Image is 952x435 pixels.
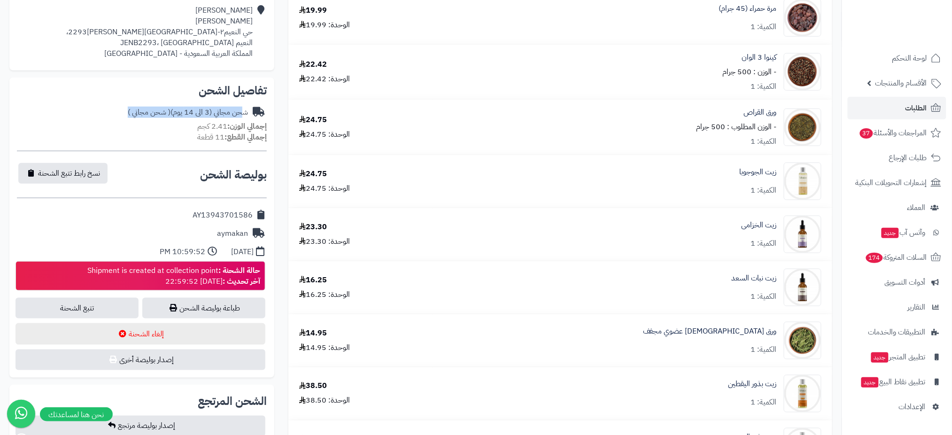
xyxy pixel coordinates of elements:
[784,322,821,359] img: 1742032893-Dandelion%20Organic%20JPEG-90x90.jpg
[860,375,926,388] span: تطبيق نقاط البيع
[870,350,926,364] span: تطبيق المتجر
[751,185,777,196] div: الكمية: 1
[848,371,946,393] a: تطبيق نقاط البيعجديد
[223,276,260,287] strong: آخر تحديث :
[299,20,350,31] div: الوحدة: 19.99
[198,396,267,407] h2: الشحن المرتجع
[193,210,253,221] div: AY13943701586
[859,126,927,140] span: المراجعات والأسئلة
[892,52,927,65] span: لوحة التحكم
[848,346,946,368] a: تطبيق المتجرجديد
[868,326,926,339] span: التطبيقات والخدمات
[299,183,350,194] div: الوحدة: 24.75
[885,276,926,289] span: أدوات التسويق
[871,352,889,363] span: جديد
[848,196,946,219] a: العملاء
[848,122,946,144] a: المراجعات والأسئلة37
[299,5,327,16] div: 19.99
[200,169,267,180] h2: بوليصة الشحن
[784,109,821,146] img: 1693553650-Nettle%20Leaves-90x90.jpg
[299,342,350,353] div: الوحدة: 14.95
[66,5,253,59] div: [PERSON_NAME] [PERSON_NAME] حي النعيم٢-[GEOGRAPHIC_DATA][PERSON_NAME]2293، النعيم JENB2293، [GEOG...
[875,77,927,90] span: الأقسام والمنتجات
[888,7,943,27] img: logo-2.png
[859,128,874,139] span: 37
[299,115,327,125] div: 24.75
[751,238,777,249] div: الكمية: 1
[15,298,139,318] a: تتبع الشحنة
[299,236,350,247] div: الوحدة: 23.30
[856,176,927,189] span: إشعارات التحويلات البنكية
[751,22,777,32] div: الكمية: 1
[751,397,777,408] div: الكمية: 1
[299,328,327,339] div: 14.95
[217,228,248,239] div: aymakan
[907,201,926,214] span: العملاء
[899,400,926,413] span: الإعدادات
[218,265,260,276] strong: حالة الشحنة :
[784,216,821,253] img: 1719855646-Lavender%20Oil%2030ml%20v02-90x90.jpg
[299,289,350,300] div: الوحدة: 16.25
[227,121,267,132] strong: إجمالي الوزن:
[751,291,777,302] div: الكمية: 1
[744,107,777,118] a: ورق القراص
[751,81,777,92] div: الكمية: 1
[740,167,777,178] a: زيت الجوجوبا
[881,226,926,239] span: وآتس آب
[906,101,927,115] span: الطلبات
[742,220,777,231] a: زيت الخزامى
[197,132,267,143] small: 11 قطعة
[848,171,946,194] a: إشعارات التحويلات البنكية
[643,326,777,337] a: ورق [DEMOGRAPHIC_DATA] عضوي مجفف
[128,107,248,118] div: شحن مجاني (3 الى 14 يوم)
[784,53,821,91] img: 1677345751-3%20Color%20Quinoa-90x90.jpg
[889,151,927,164] span: طلبات الإرجاع
[38,168,100,179] span: نسخ رابط تتبع الشحنة
[224,132,267,143] strong: إجمالي القطع:
[751,344,777,355] div: الكمية: 1
[17,85,267,96] h2: تفاصيل الشحن
[861,377,879,388] span: جديد
[128,107,170,118] span: ( شحن مجاني )
[299,59,327,70] div: 22.42
[908,301,926,314] span: التقارير
[742,52,777,63] a: كينوا 3 الوان
[784,375,821,412] img: 1748149037-Pumpkin%20Seed%20Oil%20100ml-90x90.jpg
[87,265,260,287] div: Shipment is created at collection point [DATE] 22:59:52
[299,169,327,179] div: 24.75
[784,163,821,200] img: 1703320075-Jojoba%20Oil-90x90.jpg
[299,222,327,233] div: 23.30
[299,74,350,85] div: الوحدة: 22.42
[15,323,265,345] button: إلغاء الشحنة
[231,247,254,257] div: [DATE]
[865,251,927,264] span: السلات المتروكة
[751,136,777,147] div: الكمية: 1
[299,381,327,392] div: 38.50
[848,396,946,418] a: الإعدادات
[848,147,946,169] a: طلبات الإرجاع
[848,221,946,244] a: وآتس آبجديد
[197,121,267,132] small: 2.41 كجم
[848,296,946,318] a: التقارير
[784,269,821,306] img: 1719855935-Nutsedge%20Oil%2030ml%20v02-90x90.jpg
[18,163,108,184] button: نسخ رابط تتبع الشحنة
[865,252,884,264] span: 174
[299,129,350,140] div: الوحدة: 24.75
[848,246,946,269] a: السلات المتروكة174
[142,298,265,318] a: طباعة بوليصة الشحن
[848,47,946,70] a: لوحة التحكم
[882,228,899,238] span: جديد
[848,97,946,119] a: الطلبات
[15,350,265,370] button: إصدار بوليصة أخرى
[728,379,777,390] a: زيت بذور اليقطين
[160,247,205,257] div: 10:59:52 PM
[697,121,777,132] small: - الوزن المطلوب : 500 جرام
[723,66,777,78] small: - الوزن : 500 جرام
[719,3,777,14] a: مرة حمراء (45 جرام)
[299,396,350,406] div: الوحدة: 38.50
[732,273,777,284] a: زيت نبات السعد
[299,275,327,286] div: 16.25
[848,271,946,294] a: أدوات التسويق
[848,321,946,343] a: التطبيقات والخدمات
